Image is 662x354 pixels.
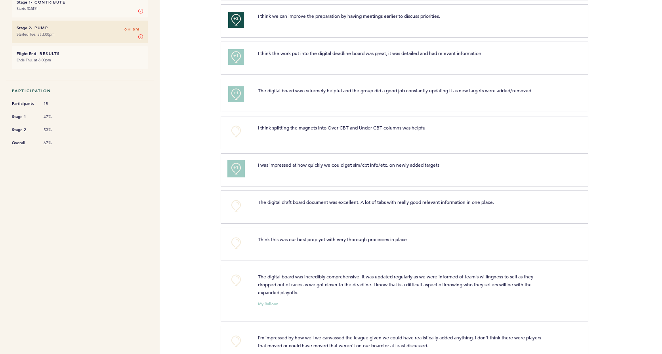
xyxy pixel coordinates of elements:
[233,15,239,23] span: +2
[124,25,140,33] span: 6H 6M
[233,164,239,171] span: +1
[228,161,244,177] button: +1
[258,87,531,93] span: The digital board was extremely helpful and the group did a good job constantly updating it as ne...
[17,25,31,30] small: Stage 2
[17,32,55,37] time: Started Tue. at 3:00pm
[17,57,51,63] time: Ends Thu. at 6:00pm
[228,49,244,65] button: +1
[228,86,244,102] button: +1
[12,100,36,108] span: Participants
[44,127,67,133] span: 53%
[17,51,36,56] small: Flight End
[12,113,36,121] span: Stage 1
[258,13,440,19] span: I think we can improve the preparation by having meetings earlier to discuss priorities.
[44,114,67,120] span: 47%
[12,126,36,134] span: Stage 2
[258,162,439,168] span: I was impressed at how quickly we could get sim/cbt info/etc. on newly added targets
[17,6,37,11] time: Starts [DATE]
[258,124,427,131] span: I think splitting the magnets into Over CBT and Under CBT columns was helpful
[228,12,244,28] button: +2
[17,51,143,56] h6: - Results
[17,25,143,30] h6: - Pump
[12,139,36,147] span: Overall
[233,52,239,60] span: +1
[258,50,481,56] span: I think the work put into the digital deadline board was great, it was detailed and had relevant ...
[258,273,534,295] span: The digital board was incredibly comprehensive. It was updated regularly as we were informed of t...
[258,199,494,205] span: The digital draft board document was excellent. A lot of tabs with really good relevant informati...
[44,101,67,107] span: 15
[258,302,279,306] small: My Balloon
[44,140,67,146] span: 67%
[12,88,148,93] h5: Participation
[233,89,239,97] span: +1
[258,236,407,242] span: Think this was our best prep yet with very thorough processes in place
[258,334,542,348] span: I'm impressed by how well we canvassed the league given we could have realistically added anythin...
